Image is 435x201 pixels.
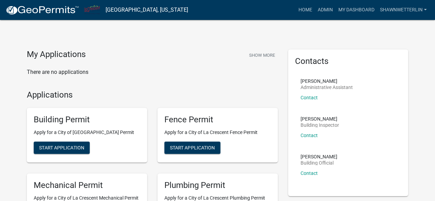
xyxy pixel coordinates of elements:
[301,95,318,100] a: Contact
[301,123,339,127] p: Building Inspector
[301,154,337,159] p: [PERSON_NAME]
[301,79,353,83] p: [PERSON_NAME]
[315,3,336,16] a: Admin
[106,4,188,16] a: [GEOGRAPHIC_DATA], [US_STATE]
[34,129,140,136] p: Apply for a City of [GEOGRAPHIC_DATA] Permit
[336,3,377,16] a: My Dashboard
[85,5,100,14] img: City of La Crescent, Minnesota
[301,85,353,90] p: Administrative Assistant
[170,145,215,150] span: Start Application
[301,160,337,165] p: Building Official
[34,142,90,154] button: Start Application
[377,3,429,16] a: ShawnWetterlin
[164,115,271,125] h5: Fence Permit
[39,145,84,150] span: Start Application
[27,68,278,76] p: There are no applications
[27,90,278,100] h4: Applications
[295,56,402,66] h5: Contacts
[164,129,271,136] p: Apply for a City of La Crescent Fence Permit
[27,49,86,60] h4: My Applications
[164,180,271,190] h5: Plumbing Permit
[301,170,318,176] a: Contact
[34,180,140,190] h5: Mechanical Permit
[301,116,339,121] p: [PERSON_NAME]
[34,115,140,125] h5: Building Permit
[246,49,278,61] button: Show More
[296,3,315,16] a: Home
[164,142,220,154] button: Start Application
[301,133,318,138] a: Contact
